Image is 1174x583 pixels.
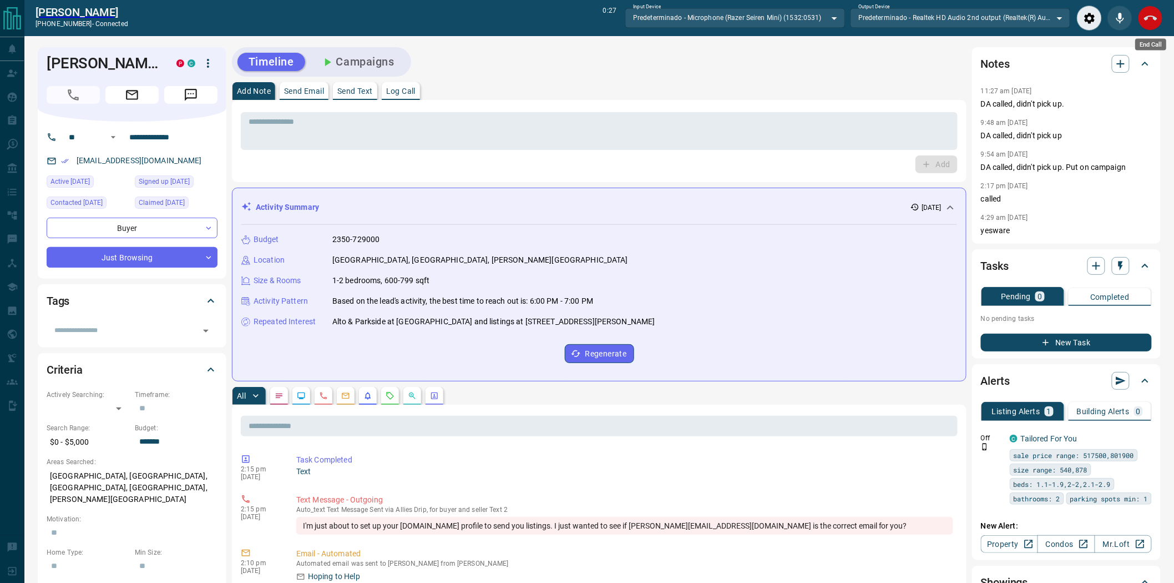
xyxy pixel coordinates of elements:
[319,391,328,400] svg: Calls
[981,98,1152,110] p: DA called, didn't pick up.
[1038,535,1095,553] a: Condos
[981,119,1028,127] p: 9:48 am [DATE]
[1135,39,1166,51] div: End Call
[625,8,845,27] div: Predeterminado - Microphone (Razer Seiren Mini) (1532:0531)
[296,548,953,560] p: Email - Automated
[296,454,953,466] p: Task Completed
[603,6,616,31] p: 0:27
[332,275,429,287] p: 1-2 bedrooms, 600-799 sqft
[164,86,217,104] span: Message
[981,253,1152,279] div: Tasks
[241,465,280,473] p: 2:15 pm
[981,372,1010,390] h2: Alerts
[981,214,1028,222] p: 4:29 am [DATE]
[1136,408,1141,415] p: 0
[386,391,394,400] svg: Requests
[135,547,217,557] p: Min Size:
[1077,6,1102,31] div: Audio Settings
[47,457,217,467] p: Areas Searched:
[47,514,217,524] p: Motivation:
[47,361,83,379] h2: Criteria
[1095,535,1152,553] a: Mr.Loft
[981,535,1038,553] a: Property
[47,292,69,310] h2: Tags
[47,356,217,383] div: Criteria
[47,218,217,238] div: Buyer
[107,130,120,144] button: Open
[47,467,217,509] p: [GEOGRAPHIC_DATA], [GEOGRAPHIC_DATA], [GEOGRAPHIC_DATA], [GEOGRAPHIC_DATA], [PERSON_NAME][GEOGRAP...
[36,19,128,29] p: [PHONE_NUMBER] -
[188,59,195,67] div: condos.ca
[296,517,953,535] div: I'm just about to set up your [DOMAIN_NAME] profile to send you listings. I just wanted to see if...
[47,86,100,104] span: Call
[241,559,280,567] p: 2:10 pm
[47,197,129,212] div: Sun Aug 17 2025
[386,87,416,95] p: Log Call
[296,494,953,506] p: Text Message - Outgoing
[981,55,1010,73] h2: Notes
[1001,293,1031,300] p: Pending
[992,408,1040,415] p: Listing Alerts
[981,130,1152,142] p: DA called, didn't pick up
[135,423,217,433] p: Budget:
[241,197,957,218] div: Activity Summary[DATE]
[341,391,350,400] svg: Emails
[1021,434,1077,443] a: Tailored For You
[981,193,1152,205] p: called
[241,567,280,575] p: [DATE]
[858,3,890,11] label: Output Device
[981,310,1152,327] p: No pending tasks
[363,391,372,400] svg: Listing Alerts
[296,506,953,514] p: Text Message Sent via Allies Drip, for buyer and seller Text 2
[47,247,217,268] div: Just Browsing
[981,162,1152,173] p: DA called, didn't pick up. Put on campaign
[981,87,1032,95] p: 11:27 am [DATE]
[981,257,1009,275] h2: Tasks
[1014,479,1111,490] span: beds: 1.1-1.9,2-2,2.1-2.9
[254,316,316,328] p: Repeated Interest
[1010,435,1018,443] div: condos.ca
[237,87,271,95] p: Add Note
[1038,293,1042,300] p: 0
[254,295,308,307] p: Activity Pattern
[1070,493,1148,504] span: parking spots min: 1
[241,505,280,513] p: 2:15 pm
[1090,293,1130,301] p: Completed
[139,176,190,187] span: Signed up [DATE]
[36,6,128,19] a: [PERSON_NAME]
[176,59,184,67] div: property.ca
[1014,450,1134,461] span: sale price range: 517500,801900
[50,176,90,187] span: Active [DATE]
[254,234,279,245] p: Budget
[332,234,379,245] p: 2350-729000
[135,197,217,212] div: Wed Jun 09 2021
[296,466,953,478] p: Text
[332,295,593,307] p: Based on the lead's activity, the best time to reach out is: 6:00 PM - 7:00 PM
[284,87,324,95] p: Send Email
[310,53,406,71] button: Campaigns
[135,390,217,400] p: Timeframe:
[47,433,129,451] p: $0 - $5,000
[241,473,280,481] p: [DATE]
[922,203,942,213] p: [DATE]
[308,571,360,582] p: Hoping to Help
[408,391,417,400] svg: Opportunities
[981,443,989,451] svg: Push Notification Only
[47,54,160,72] h1: [PERSON_NAME]
[981,182,1028,190] p: 2:17 pm [DATE]
[430,391,439,400] svg: Agent Actions
[337,87,373,95] p: Send Text
[237,53,305,71] button: Timeline
[275,391,284,400] svg: Notes
[565,344,634,363] button: Regenerate
[1107,6,1132,31] div: Mute
[1014,464,1087,475] span: size range: 540,878
[139,197,185,208] span: Claimed [DATE]
[1014,493,1060,504] span: bathrooms: 2
[981,433,1003,443] p: Off
[95,20,128,28] span: connected
[105,86,159,104] span: Email
[297,391,306,400] svg: Lead Browsing Activity
[981,150,1028,158] p: 9:54 am [DATE]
